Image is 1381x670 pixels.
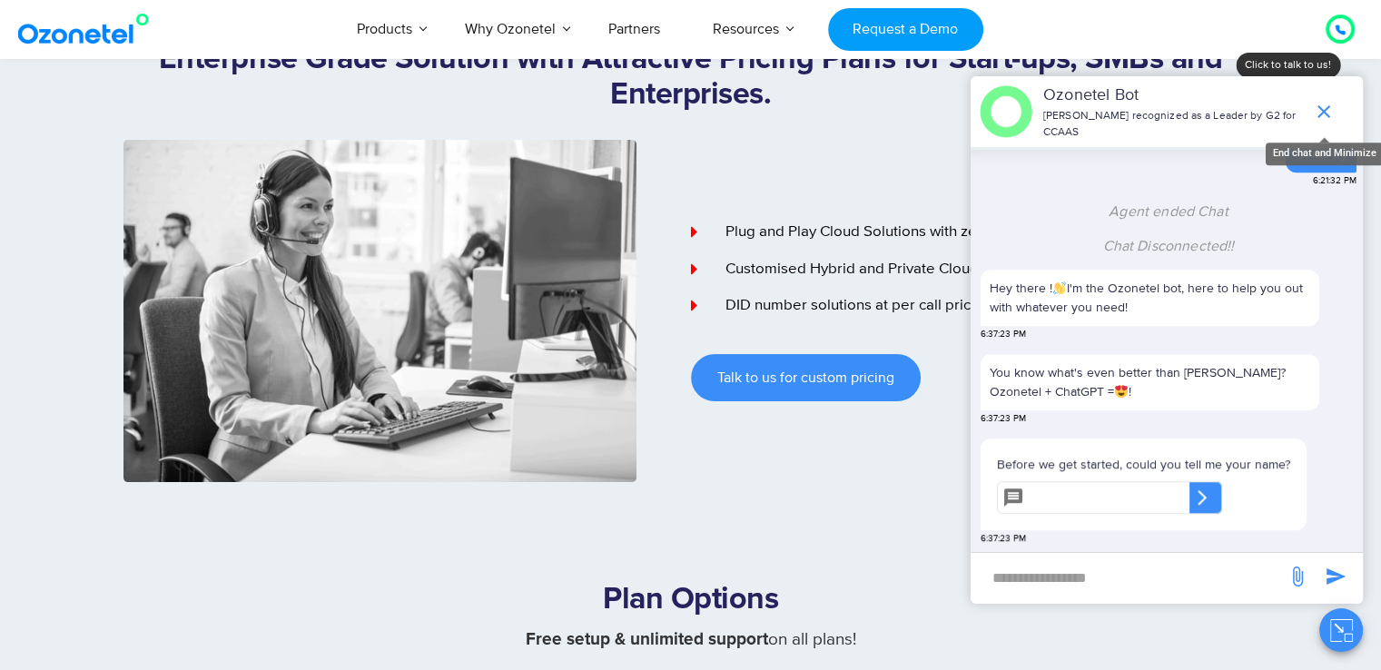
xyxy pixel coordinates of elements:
[691,258,1258,281] a: Customised Hybrid and Private Cloud solutions also available. Read More.
[990,279,1310,317] p: Hey there ! I'm the Ozonetel bot, here to help you out with whatever you need!
[1103,237,1235,255] span: Chat Disconnected!!
[1319,608,1363,652] button: Close chat
[997,455,1290,474] p: Before we get started, could you tell me your name?
[123,582,1258,618] h2: Plan Options
[981,328,1026,341] span: 6:37:23 PM
[1306,94,1342,130] span: end chat or minimize
[1109,202,1228,221] span: Agent ended Chat
[1043,108,1304,141] p: [PERSON_NAME] recognized as a Leader by G2 for CCAAS
[828,8,983,51] a: Request a Demo
[717,370,894,385] span: Talk to us for custom pricing
[981,532,1026,546] span: 6:37:23 PM
[1317,558,1354,595] span: send message
[526,629,856,650] span: on all plans!
[691,354,921,401] a: Talk to us for custom pricing
[1053,281,1066,294] img: 👋
[123,42,1258,113] h1: Enterprise Grade Solution with Attractive Pricing Plans for Start-ups, SMBs and Enterprises.
[1115,385,1128,398] img: 😍
[1313,174,1356,188] span: 6:21:32 PM
[981,412,1026,426] span: 6:37:23 PM
[980,562,1277,595] div: new-msg-input
[1043,84,1304,108] p: Ozonetel Bot
[721,258,1225,281] span: Customised Hybrid and Private Cloud solutions also available. Read More.
[526,631,768,648] strong: Free setup & unlimited support
[1279,558,1316,595] span: send message
[721,221,1072,244] span: Plug and Play Cloud Solutions with zero setup costs
[721,294,1079,318] span: DID number solutions at per call pricing. Speak to us
[980,85,1032,138] img: header
[990,363,1310,401] p: You know what's even better than [PERSON_NAME]? Ozonetel + ChatGPT = !
[691,221,1258,244] a: Plug and Play Cloud Solutions with zero setup costs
